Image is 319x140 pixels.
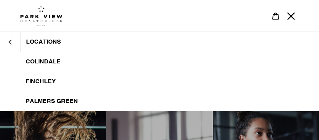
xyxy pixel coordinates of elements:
img: Park view health clubs is a gym near you. [20,5,62,26]
button: Menu [283,8,299,24]
span: Colindale [26,58,61,65]
span: Finchley [26,78,56,85]
span: Palmers Green [26,97,78,105]
span: LOCATIONS [26,38,61,45]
